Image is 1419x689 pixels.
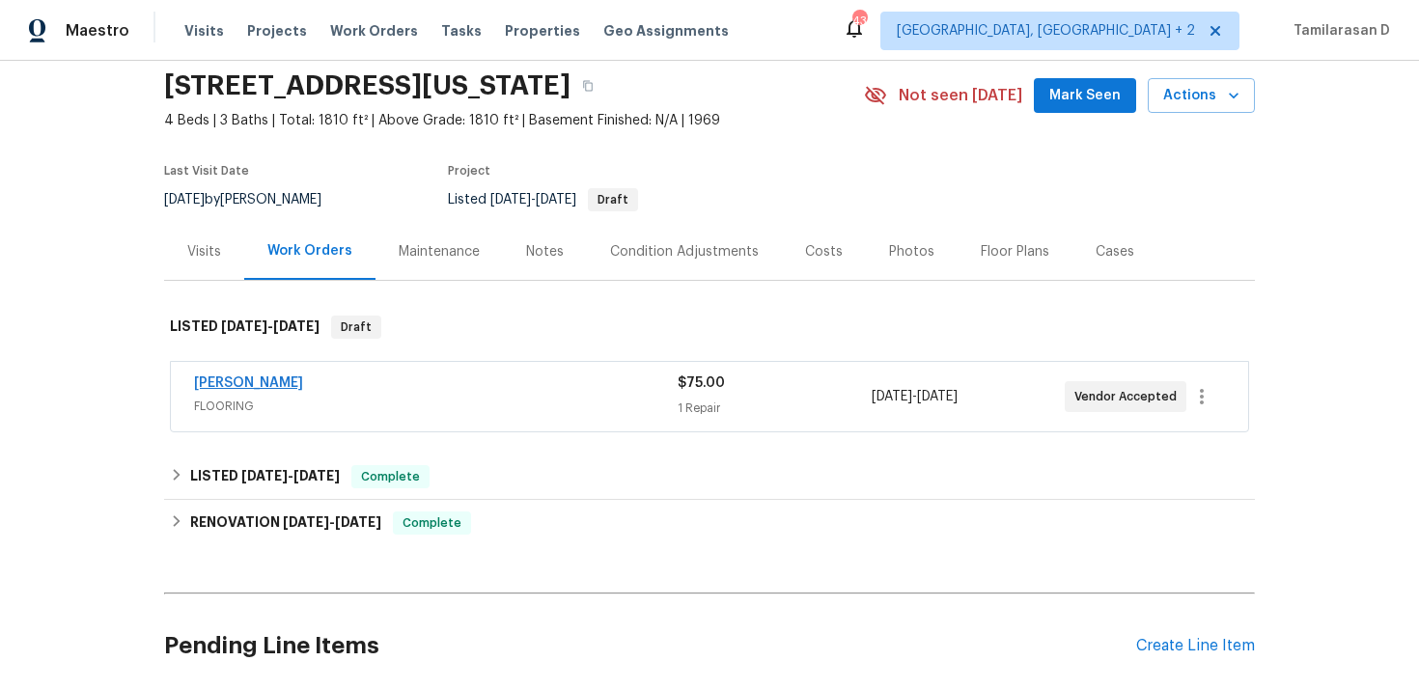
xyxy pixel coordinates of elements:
[805,242,843,262] div: Costs
[852,12,866,31] div: 43
[221,319,267,333] span: [DATE]
[505,21,580,41] span: Properties
[490,193,531,207] span: [DATE]
[66,21,129,41] span: Maestro
[335,515,381,529] span: [DATE]
[872,387,958,406] span: -
[395,513,469,533] span: Complete
[241,469,288,482] span: [DATE]
[981,242,1049,262] div: Floor Plans
[170,316,320,339] h6: LISTED
[194,397,678,416] span: FLOORING
[917,390,958,403] span: [DATE]
[164,188,345,211] div: by [PERSON_NAME]
[190,511,381,535] h6: RENOVATION
[678,376,725,390] span: $75.00
[353,467,428,486] span: Complete
[490,193,576,207] span: -
[164,454,1255,500] div: LISTED [DATE]-[DATE]Complete
[184,21,224,41] span: Visits
[333,317,379,337] span: Draft
[1136,637,1255,655] div: Create Line Item
[267,241,352,261] div: Work Orders
[1096,242,1134,262] div: Cases
[247,21,307,41] span: Projects
[164,193,205,207] span: [DATE]
[164,76,570,96] h2: [STREET_ADDRESS][US_STATE]
[570,69,605,103] button: Copy Address
[399,242,480,262] div: Maintenance
[897,21,1195,41] span: [GEOGRAPHIC_DATA], [GEOGRAPHIC_DATA] + 2
[283,515,329,529] span: [DATE]
[241,469,340,482] span: -
[448,193,638,207] span: Listed
[190,465,340,488] h6: LISTED
[164,296,1255,358] div: LISTED [DATE]-[DATE]Draft
[1148,78,1255,114] button: Actions
[441,24,482,38] span: Tasks
[194,376,303,390] a: [PERSON_NAME]
[293,469,340,482] span: [DATE]
[1074,387,1184,406] span: Vendor Accepted
[678,399,871,418] div: 1 Repair
[1163,84,1239,108] span: Actions
[1034,78,1136,114] button: Mark Seen
[1286,21,1390,41] span: Tamilarasan D
[187,242,221,262] div: Visits
[283,515,381,529] span: -
[1049,84,1121,108] span: Mark Seen
[164,500,1255,546] div: RENOVATION [DATE]-[DATE]Complete
[536,193,576,207] span: [DATE]
[610,242,759,262] div: Condition Adjustments
[872,390,912,403] span: [DATE]
[164,165,249,177] span: Last Visit Date
[899,86,1022,105] span: Not seen [DATE]
[603,21,729,41] span: Geo Assignments
[273,319,320,333] span: [DATE]
[889,242,934,262] div: Photos
[590,194,636,206] span: Draft
[164,111,864,130] span: 4 Beds | 3 Baths | Total: 1810 ft² | Above Grade: 1810 ft² | Basement Finished: N/A | 1969
[221,319,320,333] span: -
[448,165,490,177] span: Project
[526,242,564,262] div: Notes
[330,21,418,41] span: Work Orders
